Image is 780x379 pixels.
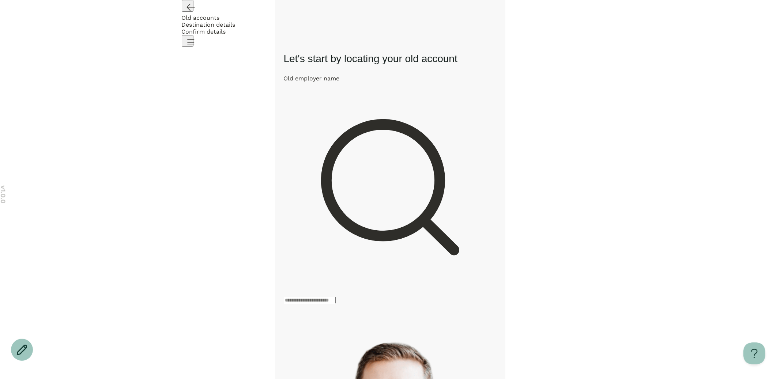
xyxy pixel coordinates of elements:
span: Old accounts [182,14,220,21]
button: Open menu [182,35,193,47]
span: Destination details [182,21,235,28]
label: Old employer name [284,75,340,82]
h1: Let's start by locating your old account [284,52,497,66]
span: Confirm details [182,28,226,35]
iframe: Toggle Customer Support [743,342,765,364]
